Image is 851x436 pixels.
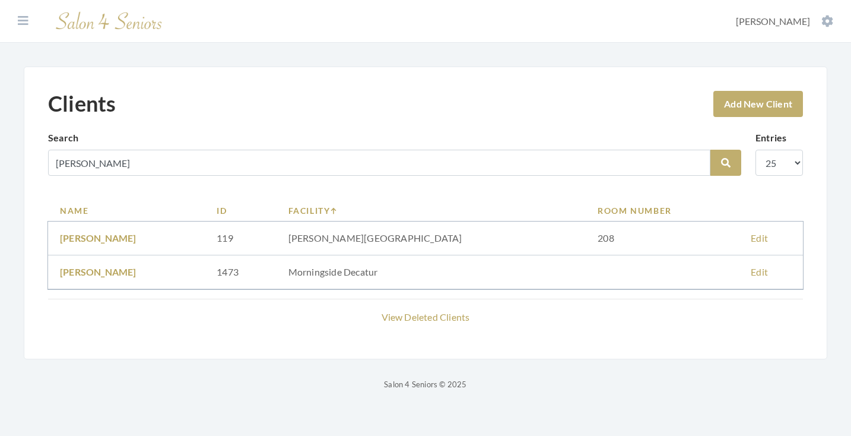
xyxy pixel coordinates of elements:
[60,266,136,277] a: [PERSON_NAME]
[736,15,810,27] span: [PERSON_NAME]
[205,255,276,289] td: 1473
[205,222,276,255] td: 119
[713,91,803,117] a: Add New Client
[732,15,837,28] button: [PERSON_NAME]
[48,131,78,145] label: Search
[60,204,193,217] a: Name
[277,222,586,255] td: [PERSON_NAME][GEOGRAPHIC_DATA]
[598,204,727,217] a: Room Number
[48,91,116,116] h1: Clients
[277,255,586,289] td: Morningside Decatur
[751,232,768,244] a: Edit
[288,204,574,217] a: Facility
[50,7,169,35] img: Salon 4 Seniors
[751,266,768,277] a: Edit
[60,232,136,244] a: [PERSON_NAME]
[755,131,786,145] label: Entries
[217,204,264,217] a: ID
[382,311,470,323] a: View Deleted Clients
[48,150,710,176] input: Search by name, facility or room number
[586,222,739,255] td: 208
[24,377,827,391] p: Salon 4 Seniors © 2025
